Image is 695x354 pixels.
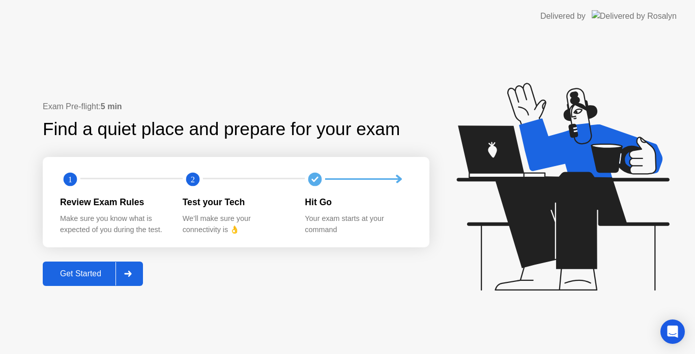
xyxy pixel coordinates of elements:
[43,101,429,113] div: Exam Pre-flight:
[101,102,122,111] b: 5 min
[60,213,166,235] div: Make sure you know what is expected of you during the test.
[43,262,143,286] button: Get Started
[592,10,677,22] img: Delivered by Rosalyn
[540,10,586,22] div: Delivered by
[60,196,166,209] div: Review Exam Rules
[183,213,289,235] div: We’ll make sure your connectivity is 👌
[183,196,289,209] div: Test your Tech
[305,213,411,235] div: Your exam starts at your command
[660,319,685,344] div: Open Intercom Messenger
[191,174,195,184] text: 2
[43,116,401,143] div: Find a quiet place and prepare for your exam
[68,174,72,184] text: 1
[305,196,411,209] div: Hit Go
[46,269,115,278] div: Get Started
